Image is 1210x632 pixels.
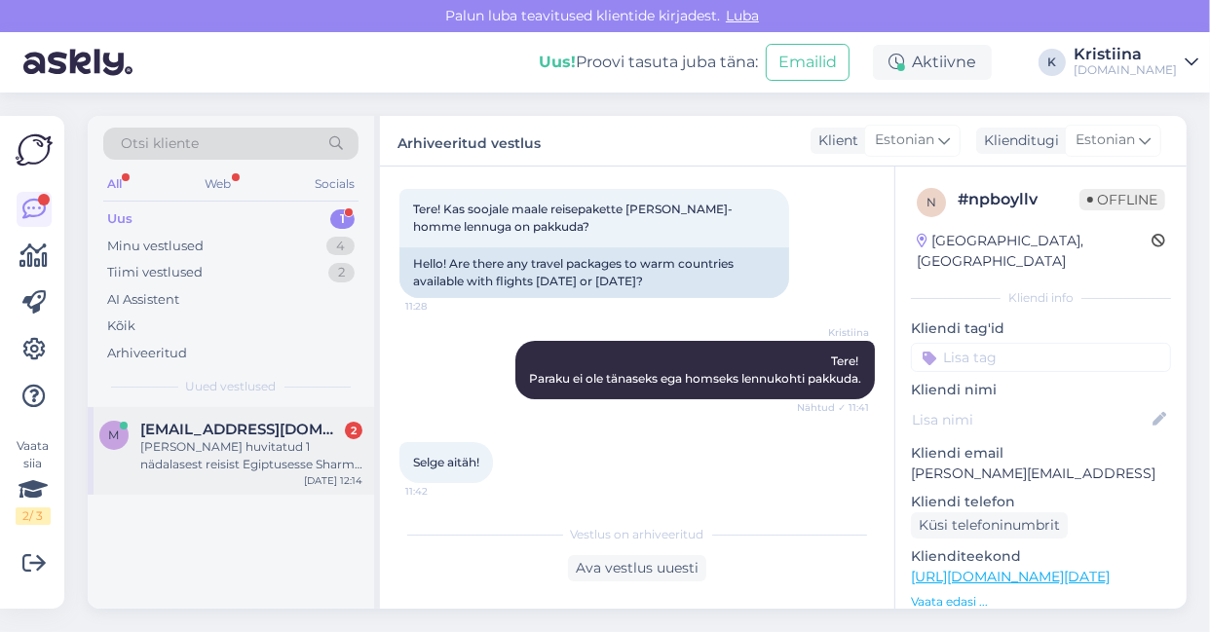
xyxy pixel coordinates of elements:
img: Askly Logo [16,131,53,168]
div: 2 [345,422,362,439]
span: Vestlus on arhiveeritud [571,526,704,543]
span: 11:42 [405,484,478,499]
div: Socials [311,171,359,197]
div: [DOMAIN_NAME] [1074,62,1177,78]
div: Küsi telefoninumbrit [911,512,1068,539]
span: n [926,195,936,209]
div: [DATE] 12:14 [304,473,362,488]
p: Klienditeekond [911,546,1171,567]
div: 4 [326,237,355,256]
div: K [1039,49,1066,76]
span: Selge aitäh! [413,455,479,469]
div: Aktiivne [873,45,992,80]
div: Proovi tasuta juba täna: [539,51,758,74]
p: [PERSON_NAME][EMAIL_ADDRESS] [911,464,1171,484]
div: [GEOGRAPHIC_DATA], [GEOGRAPHIC_DATA] [917,231,1152,272]
div: 2 [328,263,355,282]
a: Kristiina[DOMAIN_NAME] [1074,47,1198,78]
span: marju.kuusik@yahoo.com [140,421,343,438]
div: Kõik [107,316,135,336]
button: Emailid [766,44,850,81]
span: Uued vestlused [186,378,277,395]
a: [URL][DOMAIN_NAME][DATE] [911,568,1110,585]
span: Kristiina [796,325,869,340]
input: Lisa nimi [912,409,1149,430]
div: Web [202,171,236,197]
span: m [109,428,120,442]
div: All [103,171,126,197]
div: Klienditugi [976,130,1059,151]
b: Uus! [539,53,576,71]
div: Minu vestlused [107,237,204,256]
input: Lisa tag [911,343,1171,372]
p: Kliendi email [911,443,1171,464]
div: Arhiveeritud [107,344,187,363]
span: Luba [720,7,765,24]
span: Otsi kliente [121,133,199,154]
span: Nähtud ✓ 11:41 [796,400,869,415]
div: Kristiina [1074,47,1177,62]
p: Kliendi nimi [911,380,1171,400]
div: Klient [811,130,858,151]
p: Vaata edasi ... [911,593,1171,611]
span: Estonian [875,130,934,151]
div: 1 [330,209,355,229]
span: Estonian [1076,130,1135,151]
label: Arhiveeritud vestlus [397,128,541,154]
div: 2 / 3 [16,507,51,525]
div: Ava vestlus uuesti [568,555,706,581]
p: Kliendi tag'id [911,318,1171,339]
div: # npboyllv [958,188,1079,211]
div: Vaata siia [16,437,51,525]
div: Tiimi vestlused [107,263,203,282]
p: Kliendi telefon [911,492,1171,512]
div: Uus [107,209,132,229]
span: 11:28 [405,299,478,314]
span: Tere! Kas soojale maale reisepakette [PERSON_NAME]-homme lennuga on pakkuda? [413,202,733,234]
div: Hello! Are there any travel packages to warm countries available with flights [DATE] or [DATE]? [399,247,789,298]
div: AI Assistent [107,290,179,310]
div: Kliendi info [911,289,1171,307]
div: [PERSON_NAME] huvitatud 1 nädalasest reisist Egiptusesse Sharm [GEOGRAPHIC_DATA]. Reisivad 4 inim... [140,438,362,473]
span: Offline [1079,189,1165,210]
